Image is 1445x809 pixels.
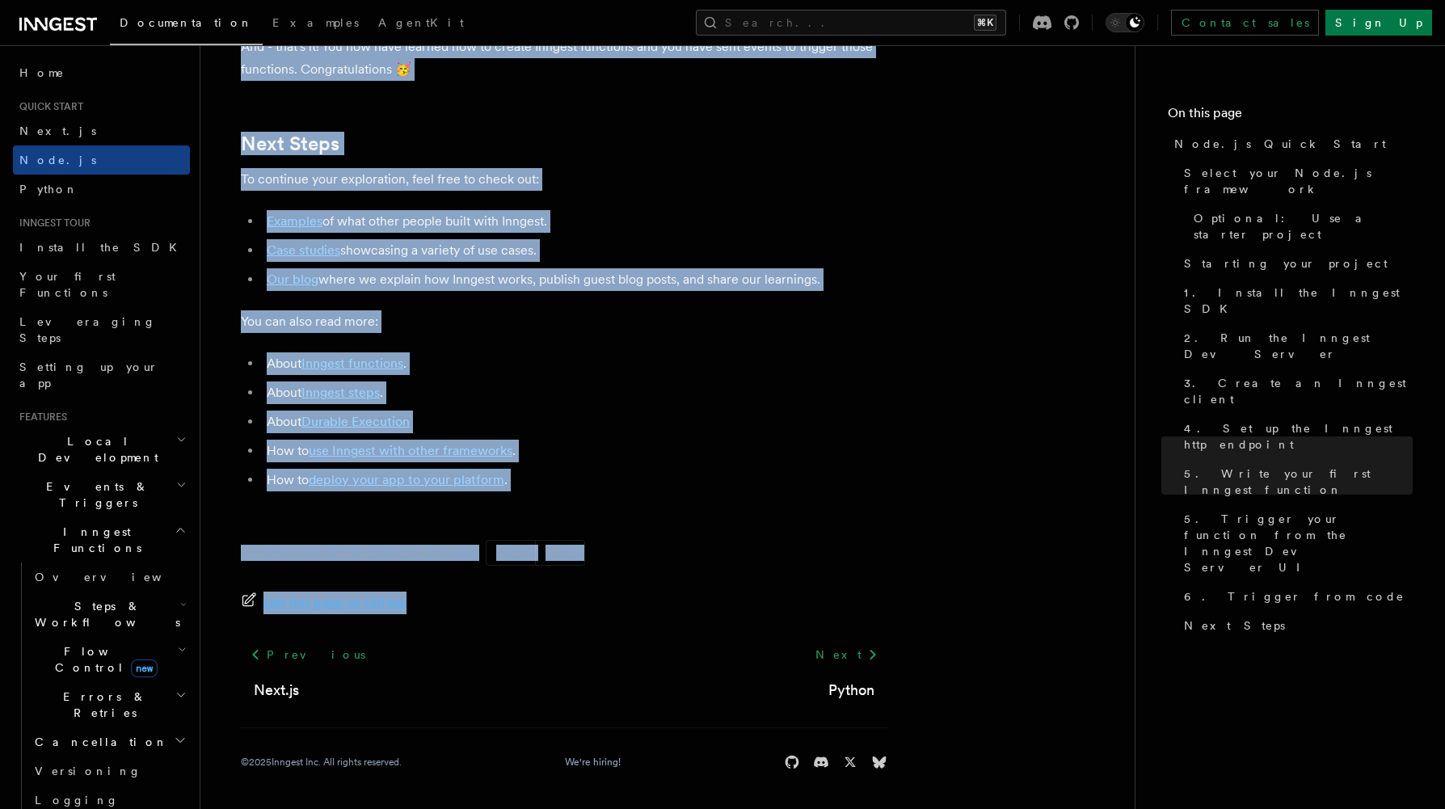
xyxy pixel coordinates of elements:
a: deploy your app to your platform [309,472,504,487]
span: 4. Set up the Inngest http endpoint [1184,420,1413,453]
a: AgentKit [369,5,474,44]
a: 3. Create an Inngest client [1177,369,1413,414]
a: Inngest steps [301,385,380,400]
button: Flow Controlnew [28,637,190,682]
a: We're hiring! [565,756,621,769]
button: Events & Triggers [13,472,190,517]
span: Node.js Quick Start [1174,136,1386,152]
span: Python [19,183,78,196]
span: Your first Functions [19,270,116,299]
span: 5. Trigger your function from the Inngest Dev Server UI [1184,511,1413,575]
div: © 2025 Inngest Inc. All rights reserved. [241,756,402,769]
a: Our blog [267,272,318,287]
a: 6. Trigger from code [1177,582,1413,611]
a: Leveraging Steps [13,307,190,352]
a: 4. Set up the Inngest http endpoint [1177,414,1413,459]
span: Home [19,65,65,81]
button: No [536,541,584,565]
span: Inngest tour [13,217,91,230]
li: About [262,411,887,433]
span: Setting up your app [19,360,158,390]
span: Logging [35,794,119,807]
p: You can also read more: [241,310,887,333]
span: Install the SDK [19,241,187,254]
button: Local Development [13,427,190,472]
a: Node.js [13,145,190,175]
a: Edit this page on GitHub [241,592,407,614]
button: Steps & Workflows [28,592,190,637]
button: Toggle dark mode [1106,13,1144,32]
kbd: ⌘K [974,15,996,31]
span: 3. Create an Inngest client [1184,375,1413,407]
a: Setting up your app [13,352,190,398]
span: Optional: Use a starter project [1194,210,1413,242]
a: Next.js [13,116,190,145]
span: Documentation [120,16,253,29]
span: Errors & Retries [28,689,175,721]
span: 2. Run the Inngest Dev Server [1184,330,1413,362]
li: How to . [262,440,887,462]
li: of what other people built with Inngest. [262,210,887,233]
span: 5. Write your first Inngest function [1184,466,1413,498]
button: Search...⌘K [696,10,1006,36]
a: Select your Node.js framework [1177,158,1413,204]
span: Next.js [19,124,96,137]
a: Python [13,175,190,204]
li: About . [262,381,887,404]
a: Starting your project [1177,249,1413,278]
a: Inngest functions [301,356,403,371]
a: Examples [263,5,369,44]
button: Yes [487,541,535,565]
a: Next [806,640,887,669]
span: Versioning [35,765,141,777]
a: 1. Install the Inngest SDK [1177,278,1413,323]
span: 6. Trigger from code [1184,588,1405,605]
a: Sign Up [1325,10,1432,36]
span: Steps & Workflows [28,598,180,630]
a: Durable Execution [301,414,410,429]
a: Previous [241,640,374,669]
span: Inngest Functions [13,524,175,556]
span: Next Steps [1184,617,1285,634]
span: Flow Control [28,643,178,676]
span: AgentKit [378,16,464,29]
a: Your first Functions [13,262,190,307]
span: Events & Triggers [13,478,176,511]
a: Home [13,58,190,87]
button: Errors & Retries [28,682,190,727]
h4: On this page [1168,103,1413,129]
span: Features [13,411,67,423]
a: Next.js [254,679,299,702]
a: Contact sales [1171,10,1319,36]
span: Node.js [19,154,96,166]
button: Inngest Functions [13,517,190,563]
a: Examples [267,213,322,229]
a: Overview [28,563,190,592]
p: And - that's it! You now have learned how to create Inngest functions and you have sent events to... [241,36,887,81]
p: To continue your exploration, feel free to check out: [241,168,887,191]
a: 5. Trigger your function from the Inngest Dev Server UI [1177,504,1413,582]
a: Install the SDK [13,233,190,262]
a: Documentation [110,5,263,45]
a: 2. Run the Inngest Dev Server [1177,323,1413,369]
a: Versioning [28,756,190,786]
li: where we explain how Inngest works, publish guest blog posts, and share our learnings. [262,268,887,291]
span: Local Development [13,433,176,466]
a: Python [828,679,874,702]
span: Examples [272,16,359,29]
a: Next Steps [241,133,339,155]
span: Select your Node.js framework [1184,165,1413,197]
a: Next Steps [1177,611,1413,640]
a: use Inngest with other frameworks [309,443,512,458]
button: Cancellation [28,727,190,756]
span: Cancellation [28,734,168,750]
a: Optional: Use a starter project [1187,204,1413,249]
a: Case studies [267,242,340,258]
span: Leveraging Steps [19,315,156,344]
p: Was this page helpful? [241,545,466,561]
span: Edit this page on GitHub [263,592,407,614]
span: new [131,659,158,677]
a: Node.js Quick Start [1168,129,1413,158]
span: Starting your project [1184,255,1388,272]
li: How to . [262,469,887,491]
